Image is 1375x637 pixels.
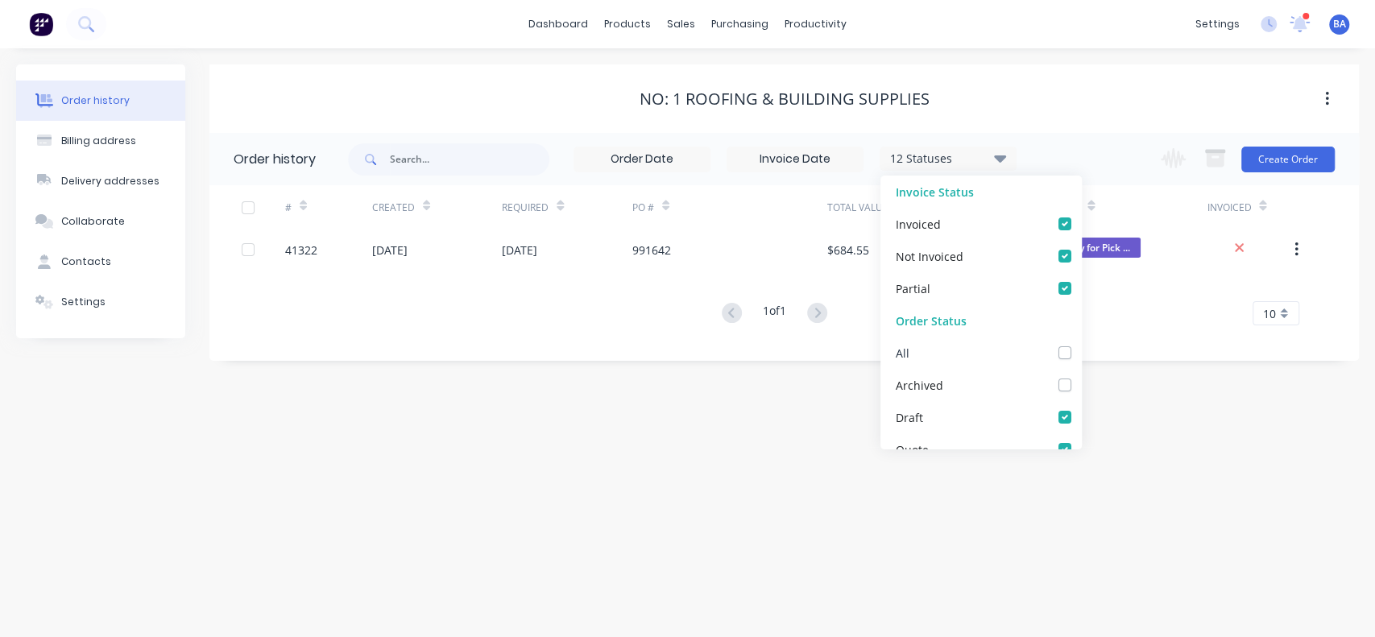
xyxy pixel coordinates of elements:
[61,174,159,188] div: Delivery addresses
[659,12,703,36] div: sales
[727,147,863,172] input: Invoice Date
[1187,12,1248,36] div: settings
[896,279,930,296] div: Partial
[520,12,596,36] a: dashboard
[632,185,827,230] div: PO #
[372,242,408,259] div: [DATE]
[16,201,185,242] button: Collaborate
[880,150,1016,168] div: 12 Statuses
[502,185,632,230] div: Required
[29,12,53,36] img: Factory
[896,376,943,393] div: Archived
[1263,305,1276,322] span: 10
[896,441,929,457] div: Quote
[1044,238,1141,258] span: Ready for Pick ...
[285,185,372,230] div: #
[827,242,869,259] div: $684.55
[896,247,963,264] div: Not Invoiced
[61,214,125,229] div: Collaborate
[16,242,185,282] button: Contacts
[16,161,185,201] button: Delivery addresses
[574,147,710,172] input: Order Date
[596,12,659,36] div: products
[502,242,537,259] div: [DATE]
[61,134,136,148] div: Billing address
[285,201,292,215] div: #
[285,242,317,259] div: 41322
[16,81,185,121] button: Order history
[880,176,1082,208] div: Invoice Status
[1044,185,1207,230] div: Status
[1333,17,1346,31] span: BA
[61,93,130,108] div: Order history
[16,121,185,161] button: Billing address
[896,408,923,425] div: Draft
[632,201,654,215] div: PO #
[502,201,549,215] div: Required
[61,254,111,269] div: Contacts
[1241,147,1335,172] button: Create Order
[896,344,909,361] div: All
[640,89,930,109] div: No: 1 Roofing & Building Supplies
[632,242,671,259] div: 991642
[827,185,936,230] div: Total Value
[390,143,549,176] input: Search...
[703,12,777,36] div: purchasing
[372,185,503,230] div: Created
[880,304,1082,337] div: Order Status
[372,201,415,215] div: Created
[1207,201,1251,215] div: Invoiced
[61,295,106,309] div: Settings
[234,150,316,169] div: Order history
[1207,185,1294,230] div: Invoiced
[16,282,185,322] button: Settings
[827,201,888,215] div: Total Value
[896,215,941,232] div: Invoiced
[763,302,786,325] div: 1 of 1
[777,12,855,36] div: productivity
